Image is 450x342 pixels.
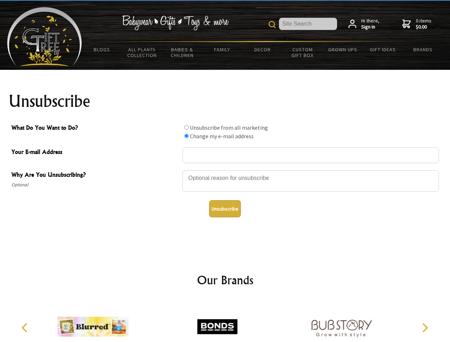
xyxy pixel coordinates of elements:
[416,24,431,30] strong: $0.00
[348,18,379,30] a: Hi there,Sign in
[190,124,268,131] label: Unsubscribe from all marketing
[14,271,436,289] h2: Our Brands
[403,42,443,57] a: Brands
[182,147,439,163] input: Your E-mail Address
[361,18,379,30] span: Hi there,
[361,24,379,30] strong: Sign in
[202,42,243,57] a: Family
[209,200,241,217] button: Unsubscribe
[417,320,433,336] button: Next
[242,42,283,57] a: Decor
[182,170,439,192] textarea: Why Are You Unsubscribing?
[363,42,403,57] a: Gift Ideas
[122,15,229,30] img: Babywear - Gifts - Toys & more
[122,42,162,63] a: All Plants Collection
[269,21,276,28] img: product search
[402,18,431,30] a: 0 items$0.00
[283,42,323,63] a: Custom Gift Box
[279,18,337,30] input: Site Search
[11,147,179,158] span: Your E-mail Address
[7,7,82,66] img: Babyware - Gifts - Toys and more...
[11,181,179,189] span: Optional
[162,42,202,63] a: Babies & Children
[416,17,431,30] span: 0 items
[9,93,442,110] h1: Unsubscribe
[184,125,189,130] input: What Do You Want to Do?
[82,42,122,57] a: BLOGS
[11,170,179,181] span: Why Are You Unsubscribing?
[322,42,363,57] a: Grown Ups
[190,133,254,140] label: Change my e-mail address
[184,134,189,138] input: What Do You Want to Do?
[18,320,33,336] button: Previous
[11,123,179,134] span: What Do You Want to Do?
